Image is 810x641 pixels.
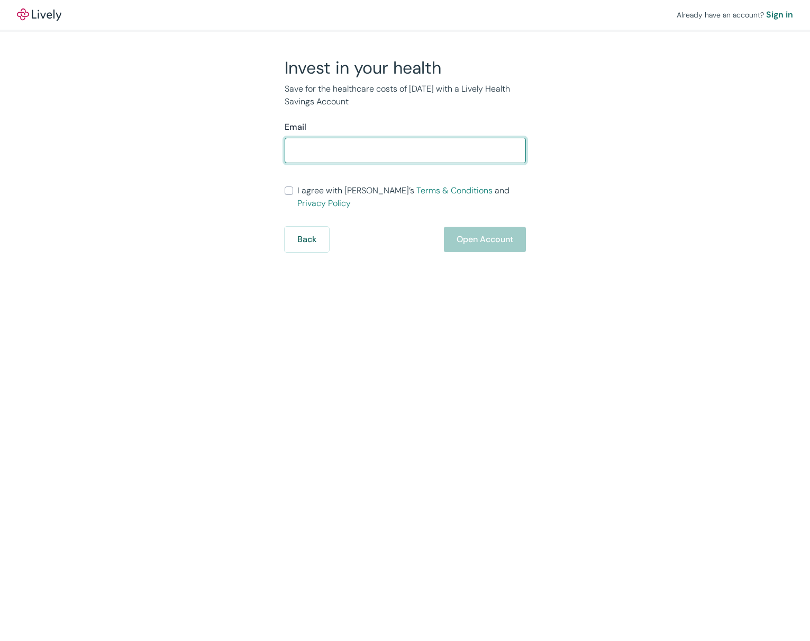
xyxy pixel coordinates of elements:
[285,121,306,133] label: Email
[416,185,493,196] a: Terms & Conditions
[677,8,793,21] div: Already have an account?
[297,198,351,209] a: Privacy Policy
[17,8,61,21] img: Lively
[17,8,61,21] a: LivelyLively
[285,83,526,108] p: Save for the healthcare costs of [DATE] with a Lively Health Savings Account
[766,8,793,21] a: Sign in
[285,57,526,78] h2: Invest in your health
[285,227,329,252] button: Back
[297,184,526,210] span: I agree with [PERSON_NAME]’s and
